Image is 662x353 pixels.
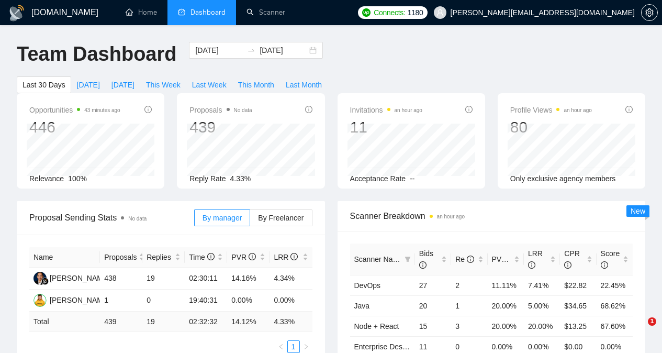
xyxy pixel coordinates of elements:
[287,340,300,353] li: 1
[33,272,47,285] img: AD
[488,316,524,336] td: 20.00%
[128,216,147,222] span: No data
[84,107,120,113] time: 43 minutes ago
[146,79,181,91] span: This Week
[275,340,287,353] li: Previous Page
[258,214,304,222] span: By Freelancer
[601,249,620,269] span: Score
[227,290,270,312] td: 0.00%
[234,107,252,113] span: No data
[231,253,256,261] span: PVR
[186,76,232,93] button: Last Week
[126,8,157,17] a: homeHome
[50,272,110,284] div: [PERSON_NAME]
[564,261,571,269] span: info-circle
[288,341,299,352] a: 1
[270,312,312,332] td: 4.33 %
[437,214,465,219] time: an hour ago
[560,316,596,336] td: $13.25
[415,316,451,336] td: 15
[648,317,656,326] span: 1
[626,317,652,343] iframe: Intercom live chat
[247,46,255,54] span: swap-right
[50,294,110,306] div: [PERSON_NAME]
[350,117,422,137] div: 11
[100,290,142,312] td: 1
[203,214,242,222] span: By manager
[564,107,591,113] time: an hour ago
[354,343,569,351] a: Enterprise Design [GEOGRAPHIC_DATA] [GEOGRAPHIC_DATA]
[402,251,413,267] span: filter
[631,207,645,215] span: New
[230,174,251,183] span: 4.33%
[190,8,226,17] span: Dashboard
[178,8,185,16] span: dashboard
[29,247,100,268] th: Name
[142,290,185,312] td: 0
[467,256,474,263] span: info-circle
[147,251,173,263] span: Replies
[300,340,312,353] button: right
[410,174,414,183] span: --
[8,5,25,21] img: logo
[509,256,516,263] span: info-circle
[451,275,487,295] td: 2
[415,275,451,295] td: 27
[524,316,560,336] td: 20.00%
[192,79,227,91] span: Last Week
[290,253,298,260] span: info-circle
[29,211,194,224] span: Proposal Sending Stats
[362,8,371,17] img: upwork-logo.png
[17,76,71,93] button: Last 30 Days
[142,312,185,332] td: 19
[408,7,423,18] span: 1180
[189,253,214,261] span: Time
[270,268,312,290] td: 4.34%
[419,261,427,269] span: info-circle
[642,8,657,17] span: setting
[350,174,406,183] span: Acceptance Rate
[510,174,616,183] span: Only exclusive agency members
[189,174,226,183] span: Reply Rate
[492,255,517,263] span: PVR
[227,312,270,332] td: 14.12 %
[227,268,270,290] td: 14.16%
[354,281,381,290] a: DevOps
[303,344,309,350] span: right
[405,256,411,262] span: filter
[455,255,474,263] span: Re
[641,8,658,17] a: setting
[100,247,142,268] th: Proposals
[374,7,405,18] span: Connects:
[560,275,596,295] td: $22.82
[29,312,100,332] td: Total
[17,42,176,67] h1: Team Dashboard
[560,295,596,316] td: $34.65
[33,294,47,307] img: AM
[185,290,227,312] td: 19:40:31
[275,340,287,353] button: left
[564,249,580,269] span: CPR
[278,344,284,350] span: left
[106,76,140,93] button: [DATE]
[100,268,142,290] td: 438
[510,104,592,116] span: Profile Views
[354,255,403,263] span: Scanner Name
[142,247,185,268] th: Replies
[305,106,312,113] span: info-circle
[597,316,633,336] td: 67.60%
[71,76,106,93] button: [DATE]
[29,117,120,137] div: 446
[510,117,592,137] div: 80
[524,275,560,295] td: 7.41%
[23,79,65,91] span: Last 30 Days
[185,312,227,332] td: 02:32:32
[260,45,307,56] input: End date
[33,295,110,304] a: AM[PERSON_NAME]
[465,106,473,113] span: info-circle
[451,295,487,316] td: 1
[104,251,137,263] span: Proposals
[33,273,110,282] a: AD[PERSON_NAME]
[238,79,274,91] span: This Month
[274,253,298,261] span: LRR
